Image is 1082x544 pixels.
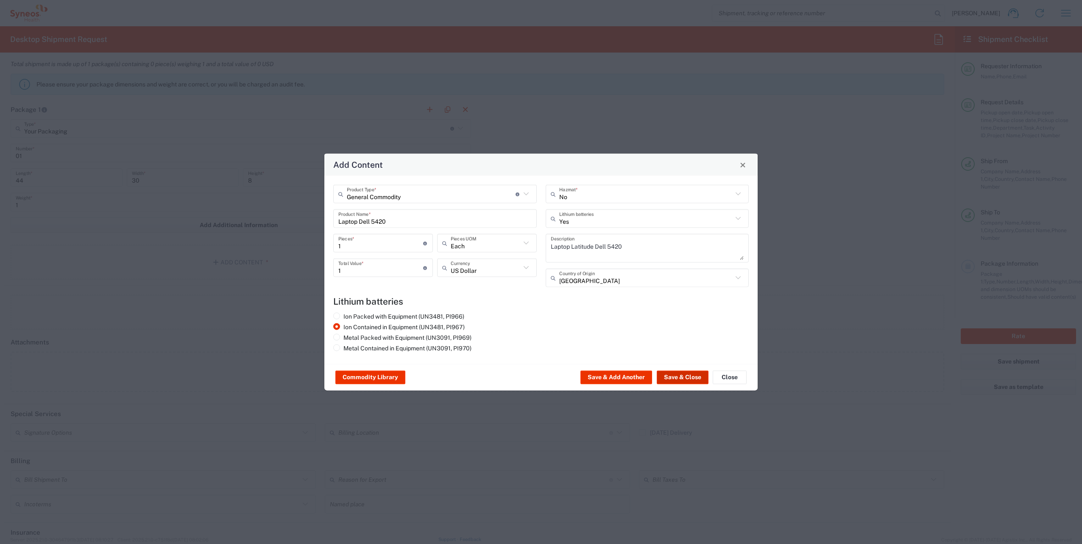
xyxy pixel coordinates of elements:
[657,371,708,384] button: Save & Close
[580,371,652,384] button: Save & Add Another
[335,371,405,384] button: Commodity Library
[737,159,749,171] button: Close
[333,323,465,331] label: Ion Contained in Equipment (UN3481, PI967)
[333,158,383,171] h4: Add Content
[333,344,471,352] label: Metal Contained in Equipment (UN3091, PI970)
[333,296,749,307] h4: Lithium batteries
[713,371,747,384] button: Close
[333,313,464,320] label: Ion Packed with Equipment (UN3481, PI966)
[333,334,471,341] label: Metal Packed with Equipment (UN3091, PI969)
